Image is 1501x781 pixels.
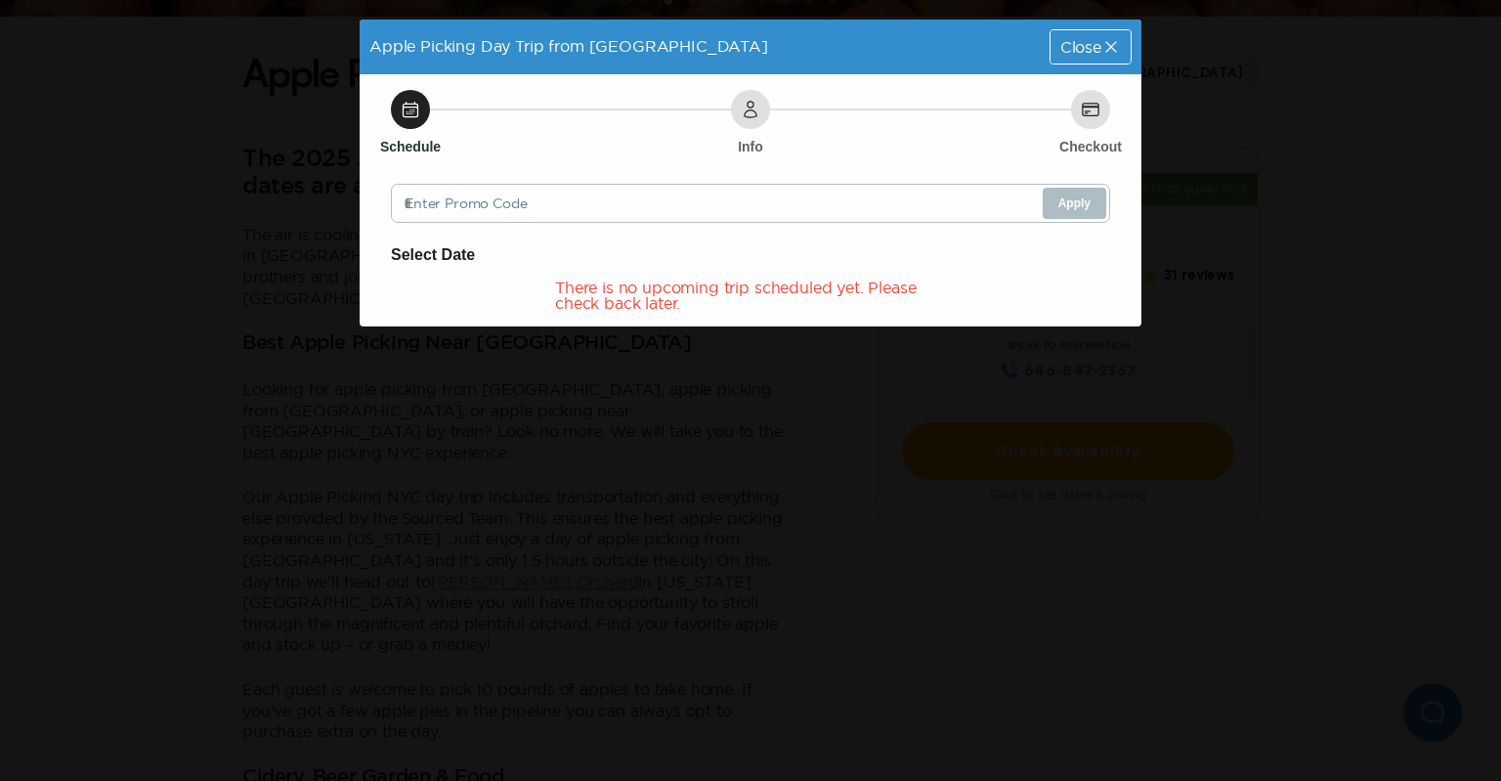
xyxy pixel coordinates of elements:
[1059,137,1122,156] h6: Checkout
[380,137,441,156] h6: Schedule
[369,37,768,55] span: Apple Picking Day Trip from [GEOGRAPHIC_DATA]
[738,137,763,156] h6: Info
[1060,39,1101,55] span: Close
[555,280,946,311] div: There is no upcoming trip scheduled yet. Please check back later.
[391,242,1110,268] h6: Select Date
